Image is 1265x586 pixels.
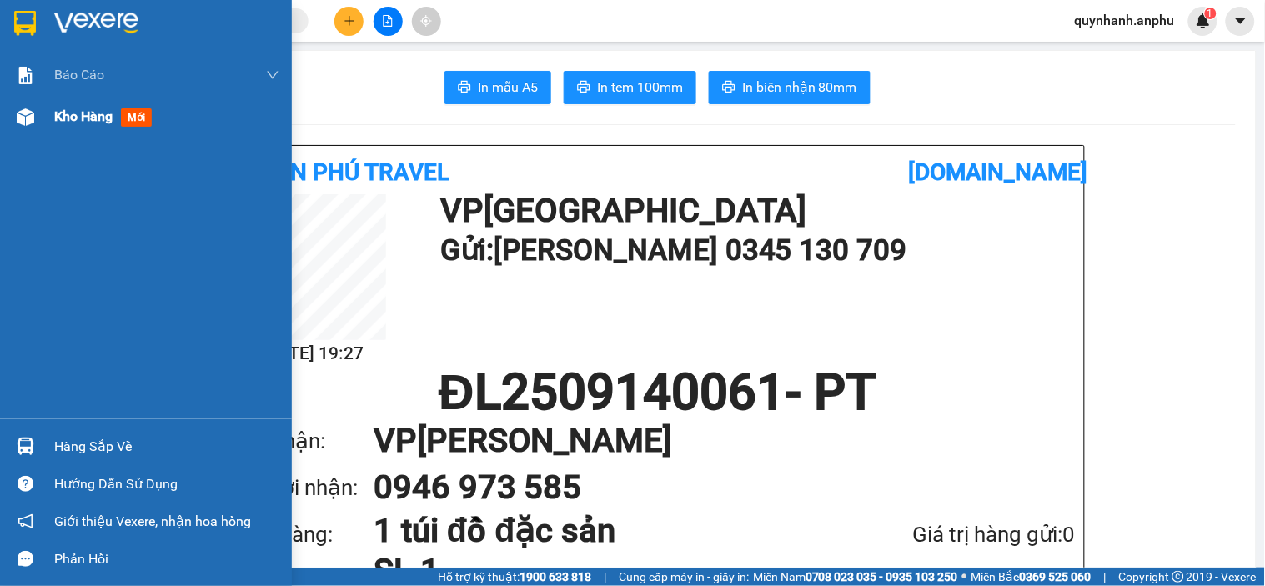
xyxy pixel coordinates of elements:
span: In tem 100mm [597,77,683,98]
span: quynhanh.anphu [1062,10,1188,31]
button: printerIn tem 100mm [564,71,696,104]
span: 1 [1207,8,1213,19]
div: [GEOGRAPHIC_DATA] [14,14,183,52]
button: aim [412,7,441,36]
span: aim [420,15,432,27]
span: Nhận: [195,14,235,32]
h1: 1 túi đồ đặc sản [374,511,825,551]
span: plus [344,15,355,27]
span: In mẫu A5 [478,77,538,98]
span: printer [577,80,590,96]
strong: 0369 525 060 [1020,570,1092,583]
span: down [266,68,279,82]
button: printerIn biên nhận 80mm [709,71,871,104]
span: caret-down [1233,13,1248,28]
span: printer [722,80,735,96]
div: Phản hồi [54,547,279,572]
span: message [18,551,33,567]
div: Hàng sắp về [54,434,279,459]
span: Miền Bắc [971,568,1092,586]
button: caret-down [1226,7,1255,36]
img: warehouse-icon [17,438,34,455]
div: Người nhận: [240,471,374,505]
div: Tên hàng: [240,518,374,552]
div: VP nhận: [240,424,374,458]
strong: 1900 633 818 [520,570,591,583]
span: Giới thiệu Vexere, nhận hoa hồng [54,511,251,532]
span: | [1104,568,1107,586]
span: printer [458,80,471,96]
img: solution-icon [17,67,34,84]
sup: 1 [1205,8,1217,19]
b: An Phú Travel [275,158,450,186]
button: printerIn mẫu A5 [444,71,551,104]
h1: 0946 973 585 [374,464,1042,511]
h1: VP [PERSON_NAME] [374,418,1042,464]
span: Hỗ trợ kỹ thuật: [438,568,591,586]
div: [PERSON_NAME] [14,52,183,72]
span: Miền Nam [753,568,958,586]
strong: 0708 023 035 - 0935 103 250 [806,570,958,583]
div: 0946973585 [195,52,329,75]
span: | [604,568,606,586]
h2: [DATE] 19:27 [240,340,386,368]
span: CƯỚC RỒI : [13,107,92,124]
span: question-circle [18,476,33,492]
img: icon-new-feature [1196,13,1211,28]
span: In biên nhận 80mm [742,77,857,98]
h1: VP [GEOGRAPHIC_DATA] [440,194,1067,228]
span: Gửi: [14,14,40,32]
img: warehouse-icon [17,108,34,126]
div: Giá trị hàng gửi: 0 [825,518,1076,552]
div: 0345130709 [14,72,183,95]
button: file-add [374,7,403,36]
span: Báo cáo [54,64,104,85]
span: Kho hàng [54,108,113,124]
button: plus [334,7,364,36]
div: [PERSON_NAME] [195,14,329,52]
b: [DOMAIN_NAME] [908,158,1088,186]
img: logo-vxr [14,11,36,36]
div: Hướng dẫn sử dụng [54,472,279,497]
h1: ĐL2509140061 - PT [240,368,1076,418]
span: file-add [382,15,394,27]
span: ⚪️ [962,573,967,580]
span: notification [18,513,33,529]
span: Cung cấp máy in - giấy in: [619,568,749,586]
div: 40.000 [13,105,186,125]
h1: Gửi: [PERSON_NAME] 0345 130 709 [440,228,1067,273]
span: mới [121,108,152,127]
span: copyright [1172,571,1184,583]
